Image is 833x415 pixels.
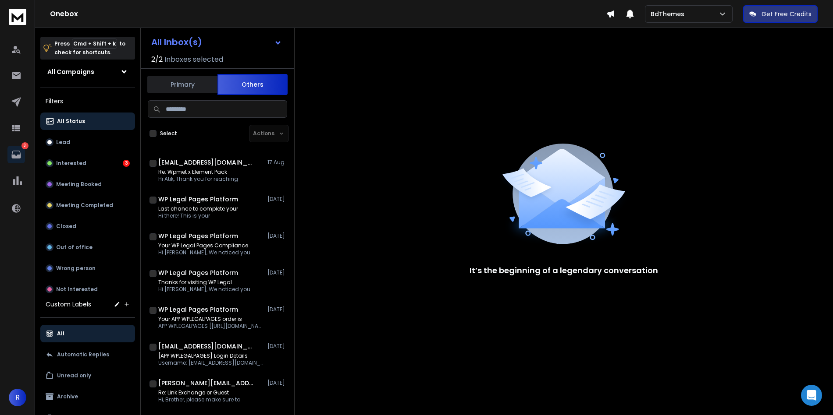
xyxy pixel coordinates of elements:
[151,54,163,65] span: 2 / 2
[267,380,287,387] p: [DATE]
[40,63,135,81] button: All Campaigns
[158,242,250,249] p: Your WP Legal Pages Compliance
[56,160,86,167] p: Interested
[40,239,135,256] button: Out of office
[56,223,76,230] p: Closed
[267,159,287,166] p: 17 Aug
[40,260,135,277] button: Wrong person
[147,75,217,94] button: Primary
[40,155,135,172] button: Interested3
[158,305,238,314] h1: WP Legal Pages Platform
[56,139,70,146] p: Lead
[158,176,238,183] p: Hi Atik, Thank you for reaching
[56,265,96,272] p: Wrong person
[57,118,85,125] p: All Status
[267,343,287,350] p: [DATE]
[158,379,255,387] h1: [PERSON_NAME][EMAIL_ADDRESS][DOMAIN_NAME]
[158,195,238,204] h1: WP Legal Pages Platform
[40,176,135,193] button: Meeting Booked
[47,67,94,76] h1: All Campaigns
[57,372,91,379] p: Unread only
[57,330,64,337] p: All
[40,218,135,235] button: Closed
[72,39,117,49] span: Cmd + Shift + k
[801,385,822,406] div: Open Intercom Messenger
[54,39,125,57] p: Press to check for shortcuts.
[40,325,135,342] button: All
[9,9,26,25] img: logo
[267,196,287,203] p: [DATE]
[158,342,255,351] h1: [EMAIL_ADDRESS][DOMAIN_NAME]
[158,359,263,366] p: Username: [EMAIL_ADDRESS][DOMAIN_NAME] To set your
[158,389,240,396] p: Re: Link Exchange or Guest
[56,244,93,251] p: Out of office
[57,393,78,400] p: Archive
[50,9,606,19] h1: Onebox
[40,281,135,298] button: Not Interested
[158,323,263,330] p: APP WPLEGALPAGES [[URL][DOMAIN_NAME]] Hi [PERSON_NAME], We have finished
[40,346,135,363] button: Automatic Replies
[158,316,263,323] p: Your APP WPLEGALPAGES order is
[160,130,177,137] label: Select
[40,134,135,151] button: Lead
[164,54,223,65] h3: Inboxes selected
[267,269,287,276] p: [DATE]
[40,388,135,405] button: Archive
[743,5,818,23] button: Get Free Credits
[123,160,130,167] div: 3
[651,10,688,18] p: BdThemes
[7,146,25,163] a: 3
[151,38,202,46] h1: All Inbox(s)
[57,351,109,358] p: Automatic Replies
[56,181,102,188] p: Meeting Booked
[46,300,91,309] h3: Custom Labels
[217,74,288,95] button: Others
[158,212,238,219] p: Hi there! This is your
[158,158,255,167] h1: [EMAIL_ADDRESS][DOMAIN_NAME]
[56,202,113,209] p: Meeting Completed
[144,33,289,51] button: All Inbox(s)
[56,286,98,293] p: Not Interested
[470,264,658,277] p: It’s the beginning of a legendary conversation
[158,396,240,403] p: Hi, Brother, please make sure to
[267,306,287,313] p: [DATE]
[267,232,287,239] p: [DATE]
[9,389,26,406] button: R
[158,169,238,176] p: Re: Wpmet x Element Pack
[158,352,263,359] p: [APP WPLEGALPAGES] Login Details
[158,279,250,286] p: Thanks for visiting WP Legal
[158,232,238,240] h1: WP Legal Pages Platform
[21,142,28,149] p: 3
[158,249,250,256] p: Hi [PERSON_NAME], We noticed you
[40,367,135,384] button: Unread only
[158,286,250,293] p: Hi [PERSON_NAME], We noticed you
[40,113,135,130] button: All Status
[762,10,812,18] p: Get Free Credits
[158,268,238,277] h1: WP Legal Pages Platform
[40,95,135,107] h3: Filters
[40,197,135,214] button: Meeting Completed
[158,205,238,212] p: Last chance to complete your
